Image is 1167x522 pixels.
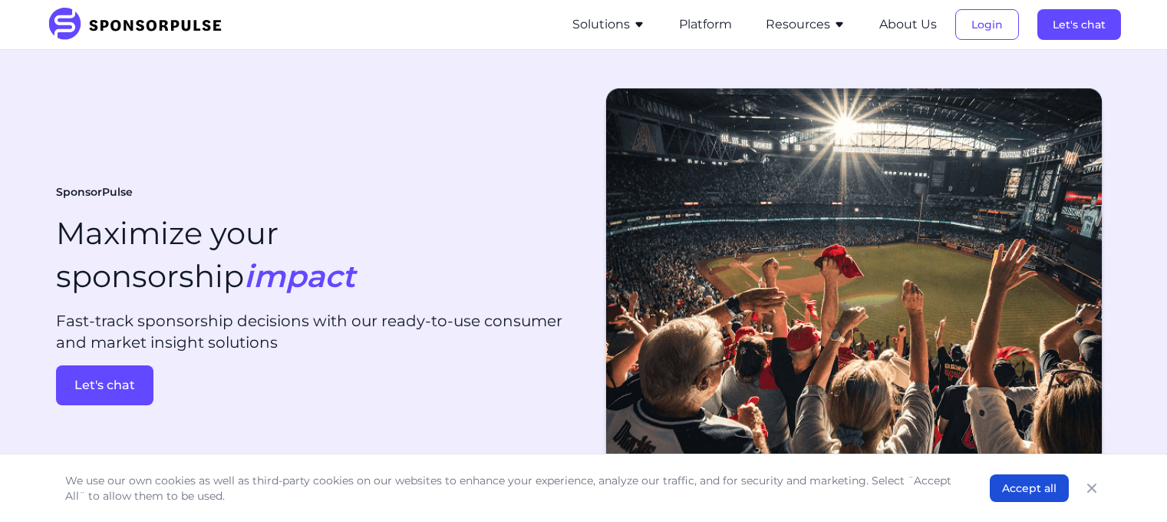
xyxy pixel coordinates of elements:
[766,15,846,34] button: Resources
[1037,18,1121,31] a: Let's chat
[1037,9,1121,40] button: Let's chat
[56,365,153,405] button: Let's chat
[879,15,937,34] button: About Us
[56,310,572,353] p: Fast-track sponsorship decisions with our ready-to-use consumer and market insight solutions
[879,18,937,31] a: About Us
[56,185,133,200] span: SponsorPulse
[244,257,355,295] i: impact
[955,18,1019,31] a: Login
[990,474,1069,502] button: Accept all
[679,18,732,31] a: Platform
[47,8,233,41] img: SponsorPulse
[679,15,732,34] button: Platform
[56,365,572,405] a: Let's chat
[56,212,355,298] h1: Maximize your sponsorship
[1081,477,1103,499] button: Close
[65,473,959,504] p: We use our own cookies as well as third-party cookies on our websites to enhance your experience,...
[955,9,1019,40] button: Login
[572,15,645,34] button: Solutions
